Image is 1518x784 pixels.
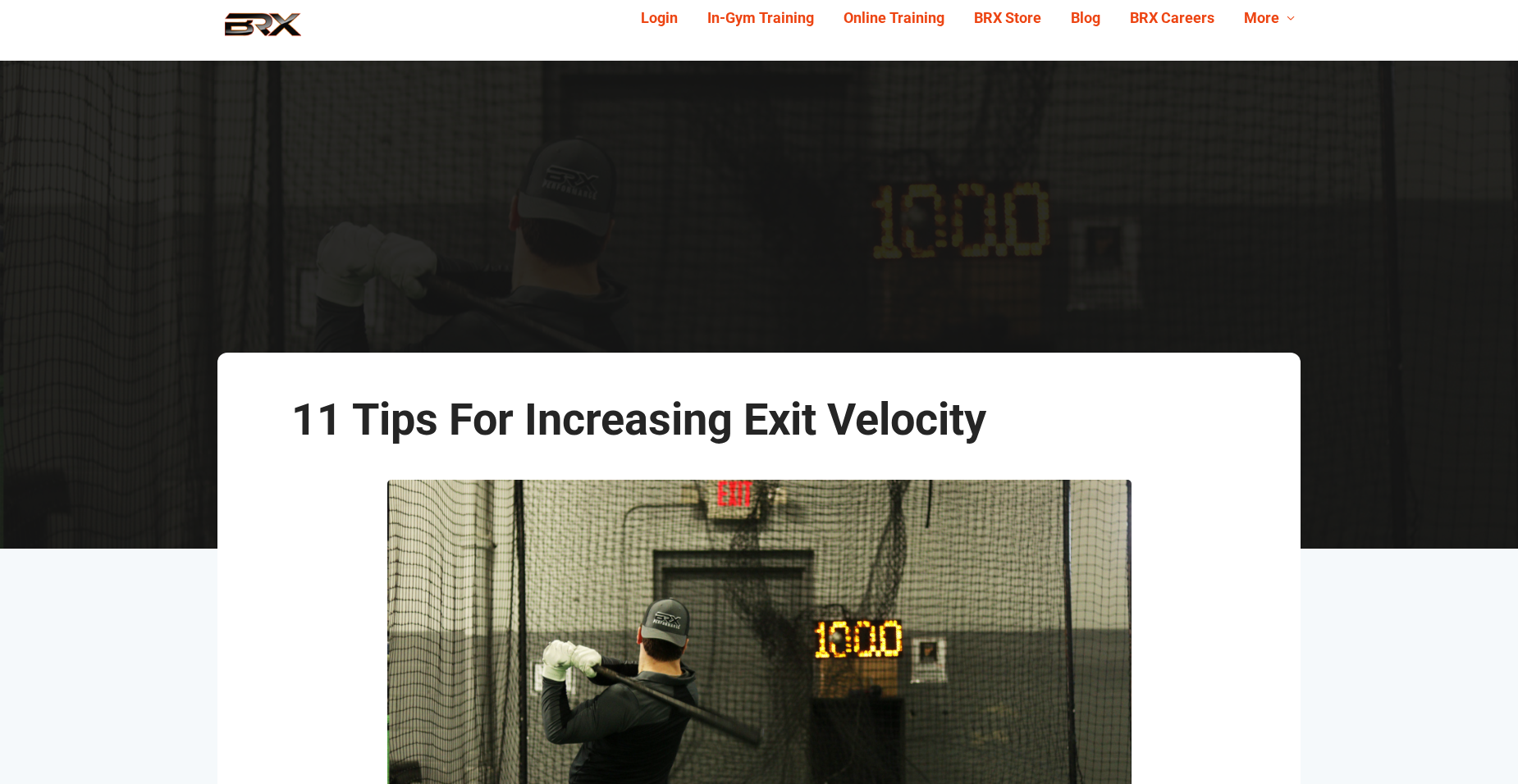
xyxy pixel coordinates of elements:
a: Login [626,6,693,31]
a: BRX Careers [1115,6,1229,31]
a: In-Gym Training [693,6,829,31]
a: Blog [1056,6,1115,31]
a: BRX Store [959,6,1056,31]
div: Navigation Menu [614,6,1310,31]
img: BRX Performance [209,12,317,48]
span: 11 Tips For Increasing Exit Velocity [291,394,986,445]
a: Online Training [829,6,959,31]
a: More [1229,6,1310,31]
